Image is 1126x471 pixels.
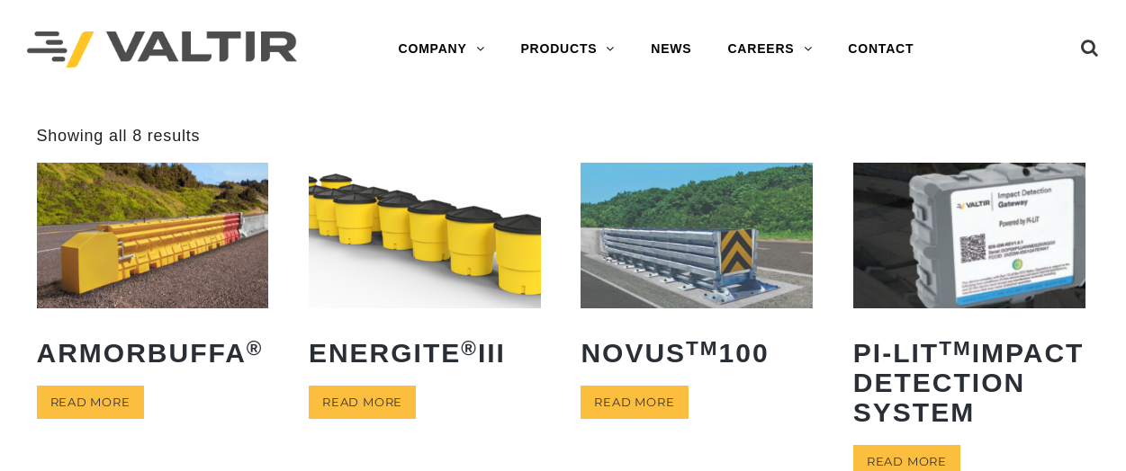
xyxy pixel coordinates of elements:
[309,324,541,381] h2: ENERGITE III
[37,386,144,419] a: Read more about “ArmorBuffa®”
[309,386,416,419] a: Read more about “ENERGITE® III”
[247,337,264,360] sup: ®
[939,337,972,360] sup: TM
[502,31,633,67] a: PRODUCTS
[27,31,297,68] img: Valtir
[633,31,709,67] a: NEWS
[830,31,932,67] a: CONTACT
[37,126,201,147] p: Showing all 8 results
[709,31,830,67] a: CAREERS
[381,31,503,67] a: COMPANY
[581,386,688,419] a: Read more about “NOVUSTM 100”
[853,324,1085,440] h2: PI-LIT Impact Detection System
[853,163,1085,440] a: PI-LITTMImpact Detection System
[309,163,541,380] a: ENERGITE®III
[686,337,719,360] sup: TM
[37,163,269,380] a: ArmorBuffa®
[461,337,478,360] sup: ®
[581,324,813,381] h2: NOVUS 100
[581,163,813,380] a: NOVUSTM100
[37,324,269,381] h2: ArmorBuffa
